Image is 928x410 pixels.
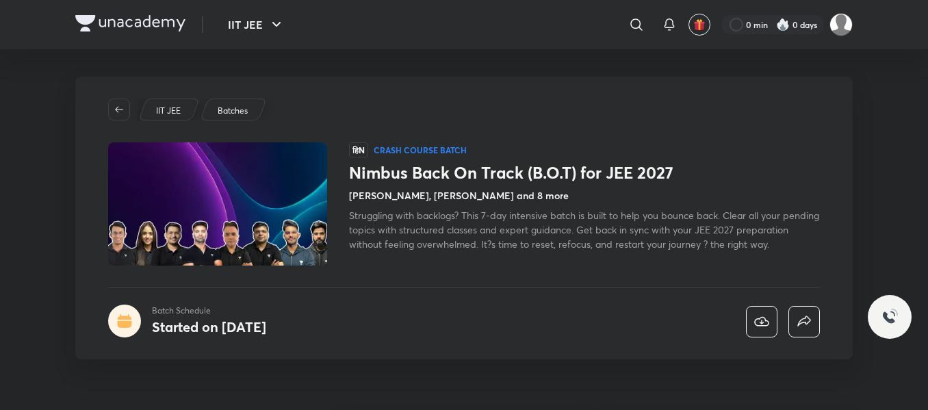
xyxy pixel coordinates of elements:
button: IIT JEE [220,11,293,38]
p: IIT JEE [156,105,181,117]
p: Crash course Batch [374,144,467,155]
img: avatar [693,18,706,31]
h4: [PERSON_NAME], [PERSON_NAME] and 8 more [349,188,569,203]
a: Batches [216,105,250,117]
span: Struggling with backlogs? This 7-day intensive batch is built to help you bounce back. Clear all ... [349,209,819,251]
img: Tvisha Mehta [829,13,853,36]
p: Batches [218,105,248,117]
a: IIT JEE [154,105,183,117]
p: Batch Schedule [152,305,266,317]
img: Company Logo [75,15,185,31]
img: streak [776,18,790,31]
a: Company Logo [75,15,185,35]
button: avatar [688,14,710,36]
img: Thumbnail [106,141,329,267]
img: ttu [881,309,898,325]
span: हिN [349,142,368,157]
h4: Started on [DATE] [152,318,266,336]
h1: Nimbus Back On Track (B.O.T) for JEE 2027 [349,163,820,183]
